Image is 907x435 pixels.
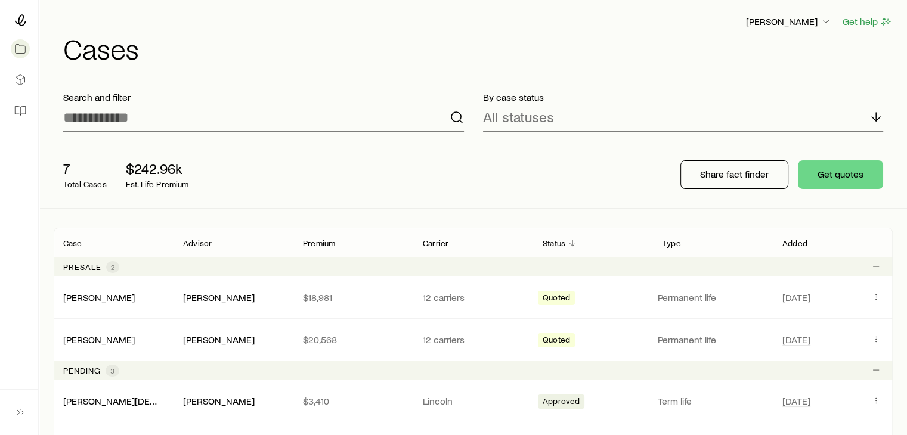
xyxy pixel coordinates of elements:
[63,91,464,103] p: Search and filter
[63,238,82,248] p: Case
[680,160,788,189] button: Share fact finder
[782,238,807,248] p: Added
[303,395,404,407] p: $3,410
[543,238,565,248] p: Status
[63,395,164,408] div: [PERSON_NAME][DEMOGRAPHIC_DATA]
[782,291,810,303] span: [DATE]
[798,160,883,189] button: Get quotes
[658,395,768,407] p: Term life
[303,291,404,303] p: $18,981
[658,291,768,303] p: Permanent life
[663,238,681,248] p: Type
[63,291,135,303] a: [PERSON_NAME]
[63,160,107,177] p: 7
[423,334,524,346] p: 12 carriers
[63,262,101,272] p: Presale
[745,15,832,29] button: [PERSON_NAME]
[63,179,107,189] p: Total Cases
[126,179,189,189] p: Est. Life Premium
[110,366,114,375] span: 3
[63,334,135,345] a: [PERSON_NAME]
[126,160,189,177] p: $242.96k
[746,15,832,27] p: [PERSON_NAME]
[63,34,893,63] h1: Cases
[483,91,884,103] p: By case status
[423,395,524,407] p: Lincoln
[842,15,893,29] button: Get help
[303,238,335,248] p: Premium
[782,395,810,407] span: [DATE]
[543,396,580,409] span: Approved
[63,291,135,304] div: [PERSON_NAME]
[700,168,769,180] p: Share fact finder
[183,395,255,408] div: [PERSON_NAME]
[63,395,232,406] a: [PERSON_NAME][DEMOGRAPHIC_DATA]
[111,262,114,272] span: 2
[63,334,135,346] div: [PERSON_NAME]
[183,334,255,346] div: [PERSON_NAME]
[423,238,448,248] p: Carrier
[63,366,101,375] p: Pending
[782,334,810,346] span: [DATE]
[303,334,404,346] p: $20,568
[658,334,768,346] p: Permanent life
[423,291,524,303] p: 12 carriers
[543,293,570,305] span: Quoted
[183,291,255,304] div: [PERSON_NAME]
[483,108,554,125] p: All statuses
[183,238,212,248] p: Advisor
[543,335,570,347] span: Quoted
